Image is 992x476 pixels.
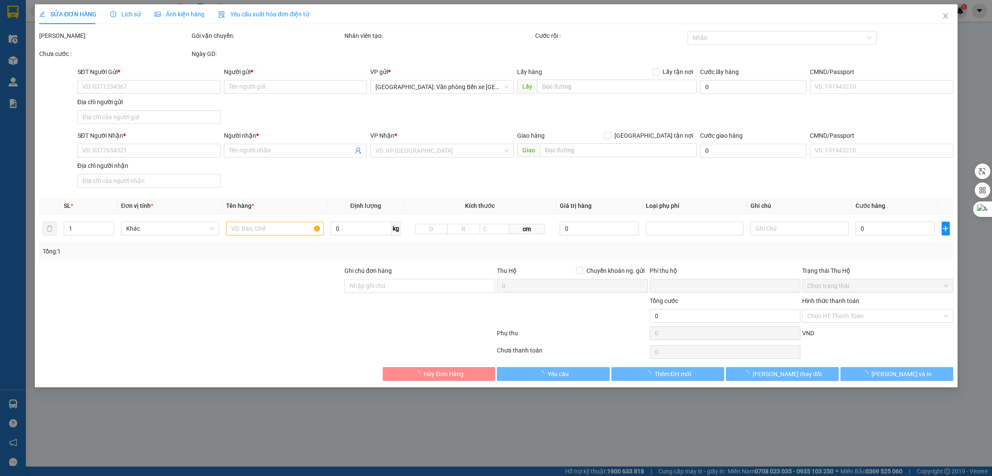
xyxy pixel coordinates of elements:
[700,80,806,94] input: Cước lấy hàng
[77,161,220,170] div: Địa chỉ người nhận
[480,224,509,234] input: C
[77,67,220,77] div: SĐT Người Gửi
[226,202,254,209] span: Tên hàng
[810,67,953,77] div: CMND/Passport
[344,31,533,40] div: Nhân viên tạo:
[375,80,508,93] span: Hải Phòng: Văn phòng Bến xe Thượng Lý
[942,225,949,232] span: plus
[871,369,931,379] span: [PERSON_NAME] và In
[350,202,381,209] span: Định lượng
[747,198,852,214] th: Ghi chú
[496,346,648,361] div: Chưa thanh toán
[743,371,753,377] span: loading
[77,97,220,107] div: Địa chỉ người gửi
[536,80,696,93] input: Dọc đường
[611,367,724,381] button: Thêm ĐH mới
[43,247,383,256] div: Tổng: 1
[539,143,696,157] input: Dọc đường
[355,147,362,154] span: user-add
[750,222,849,235] input: Ghi Chú
[840,367,953,381] button: [PERSON_NAME] và In
[110,11,141,18] span: Lịch sử
[802,297,859,304] label: Hình thức thanh toán
[43,222,56,235] button: delete
[517,143,539,157] span: Giao
[560,202,592,209] span: Giá trị hàng
[447,224,480,234] input: R
[64,202,71,209] span: SL
[424,369,463,379] span: Hủy Đơn Hàng
[224,67,367,77] div: Người gửi
[753,369,821,379] span: [PERSON_NAME] thay đổi
[538,371,547,377] span: loading
[659,67,697,77] span: Lấy tận nơi
[77,131,220,140] div: SĐT Người Nhận
[370,67,513,77] div: VP gửi
[415,224,447,234] input: D
[810,131,953,140] div: CMND/Passport
[155,11,205,18] span: Ảnh kiện hàng
[497,367,610,381] button: Yêu cầu
[517,132,544,139] span: Giao hàng
[509,224,545,234] span: cm
[802,266,953,275] div: Trạng thái Thu Hộ
[547,369,568,379] span: Yêu cầu
[535,31,686,40] div: Cước rồi :
[517,80,536,93] span: Lấy
[856,202,885,209] span: Cước hàng
[862,371,871,377] span: loading
[39,11,45,17] span: edit
[110,11,116,17] span: clock-circle
[391,222,400,235] span: kg
[370,132,394,139] span: VP Nhận
[497,267,517,274] span: Thu Hộ
[726,367,839,381] button: [PERSON_NAME] thay đổi
[700,144,806,158] input: Cước giao hàng
[218,11,309,18] span: Yêu cầu xuất hóa đơn điện tử
[192,49,342,59] div: Ngày GD:
[645,371,654,377] span: loading
[155,11,161,17] span: picture
[39,49,190,59] div: Chưa cước :
[611,131,697,140] span: [GEOGRAPHIC_DATA] tận nơi
[39,31,190,40] div: [PERSON_NAME]:
[649,266,800,279] div: Phí thu hộ
[807,279,948,292] span: Chọn trạng thái
[465,202,495,209] span: Kích thước
[344,267,392,274] label: Ghi chú đơn hàng
[226,222,324,235] input: VD: Bàn, Ghế
[942,12,949,19] span: close
[121,202,153,209] span: Đơn vị tính
[933,4,957,28] button: Close
[700,68,739,75] label: Cước lấy hàng
[77,174,220,188] input: Địa chỉ của người nhận
[642,198,747,214] th: Loại phụ phí
[414,371,424,377] span: loading
[802,330,814,337] span: VND
[77,110,220,124] input: Địa chỉ của người gửi
[382,367,495,381] button: Hủy Đơn Hàng
[224,131,367,140] div: Người nhận
[218,11,225,18] img: icon
[39,11,96,18] span: SỬA ĐƠN HÀNG
[344,279,495,293] input: Ghi chú đơn hàng
[654,369,691,379] span: Thêm ĐH mới
[126,222,214,235] span: Khác
[583,266,648,275] span: Chuyển khoản ng. gửi
[649,297,678,304] span: Tổng cước
[192,31,342,40] div: Gói vận chuyển:
[496,328,648,343] div: Phụ thu
[517,68,542,75] span: Lấy hàng
[700,132,743,139] label: Cước giao hàng
[941,222,949,235] button: plus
